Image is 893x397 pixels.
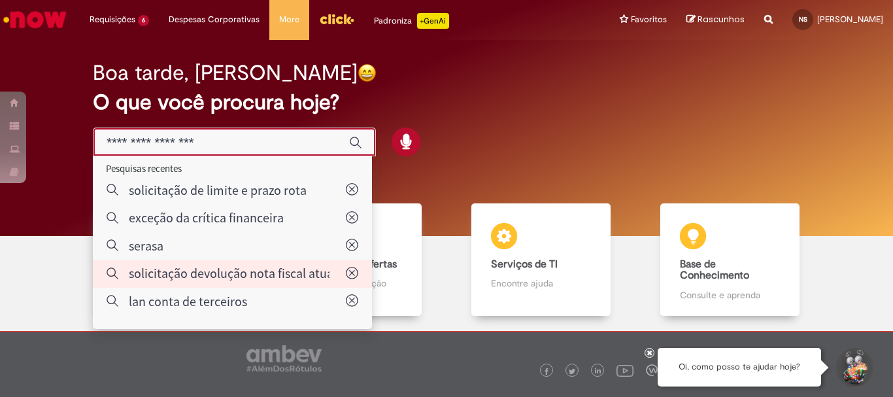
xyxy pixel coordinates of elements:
b: Base de Conhecimento [680,258,749,283]
img: logo_footer_twitter.png [569,368,575,375]
p: +GenAi [417,13,449,29]
img: logo_footer_workplace.png [646,364,658,376]
img: click_logo_yellow_360x200.png [319,9,354,29]
span: Requisições [90,13,135,26]
h2: Boa tarde, [PERSON_NAME] [93,61,358,84]
span: Favoritos [631,13,667,26]
span: Rascunhos [698,13,745,26]
span: More [279,13,299,26]
span: 6 [138,15,149,26]
img: logo_footer_facebook.png [543,368,550,375]
img: logo_footer_youtube.png [616,362,633,379]
p: Encontre ajuda [491,277,590,290]
p: Consulte e aprenda [680,288,779,302]
h2: O que você procura hoje? [93,91,800,114]
span: Despesas Corporativas [169,13,260,26]
img: ServiceNow [1,7,69,33]
img: logo_footer_linkedin.png [595,368,601,375]
b: Serviços de TI [491,258,558,271]
img: happy-face.png [358,63,377,82]
div: Oi, como posso te ajudar hoje? [658,348,821,387]
img: logo_footer_ambev_rotulo_gray.png [246,345,322,371]
button: Iniciar Conversa de Suporte [834,348,873,387]
span: [PERSON_NAME] [817,14,883,25]
a: Rascunhos [686,14,745,26]
a: Serviços de TI Encontre ajuda [446,203,635,317]
span: NS [799,15,807,24]
div: Padroniza [374,13,449,29]
a: Tirar dúvidas Tirar dúvidas com Lupi Assist e Gen Ai [69,203,258,317]
a: Base de Conhecimento Consulte e aprenda [635,203,824,317]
